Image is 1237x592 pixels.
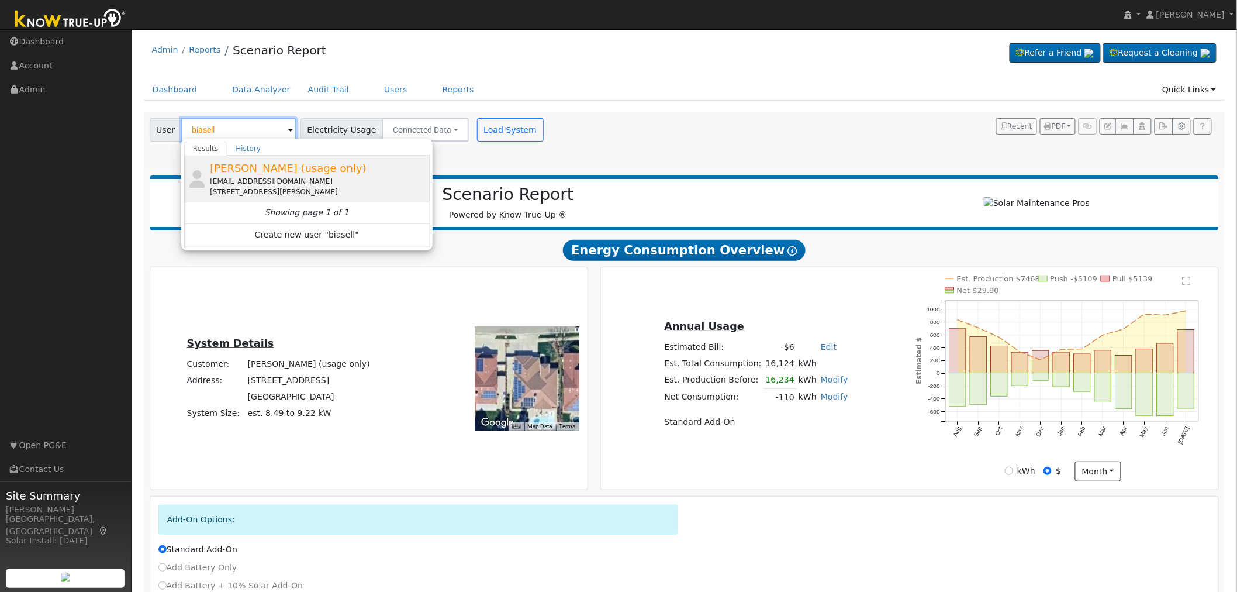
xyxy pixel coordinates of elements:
rect: onclick="" [1011,373,1028,386]
rect: onclick="" [949,373,966,407]
span: User [150,118,182,142]
label: Add Battery + 10% Solar Add-On [158,580,303,592]
a: Dashboard [144,79,206,101]
a: Refer a Friend [1010,43,1101,63]
rect: onclick="" [1032,350,1049,373]
a: Results [184,142,227,156]
td: kWh [797,356,851,372]
circle: onclick="" [976,326,981,331]
rect: onclick="" [1157,343,1173,373]
button: Export Interval Data [1155,118,1173,135]
a: Reports [189,45,220,54]
span: Electricity Usage [300,118,383,142]
rect: onclick="" [1157,373,1173,416]
text: Sep [973,426,983,438]
span: PDF [1045,122,1066,130]
a: Users [375,79,416,101]
img: retrieve [1201,49,1210,58]
rect: onclick="" [991,373,1007,397]
td: Est. Total Consumption: [662,356,763,372]
img: retrieve [61,573,70,582]
label: $ [1056,465,1061,477]
u: Annual Usage [665,321,744,332]
text: 400 [930,345,940,351]
text: Jun [1160,426,1170,437]
a: Help Link [1194,118,1212,135]
label: Add Battery Only [158,562,237,574]
a: History [227,142,269,156]
td: Address: [185,372,246,388]
td: System Size [246,405,372,422]
text: Push -$5109 [1051,274,1098,283]
button: Settings [1173,118,1191,135]
td: kWh [797,372,819,389]
text: -600 [928,408,940,415]
td: 16,124 [763,356,796,372]
a: Audit Trail [299,79,358,101]
text: Net $29.90 [957,286,999,295]
text: Estimated $ [915,338,924,385]
td: System Size: [185,405,246,422]
circle: onclick="" [1038,358,1043,363]
button: Multi-Series Graph [1115,118,1134,135]
rect: onclick="" [1115,373,1132,409]
text: Nov [1014,426,1024,438]
rect: onclick="" [1178,373,1194,409]
text: Apr [1119,425,1129,436]
rect: onclick="" [1095,373,1111,402]
rect: onclick="" [1136,349,1153,373]
button: Keyboard shortcuts [512,422,520,431]
a: Admin [152,45,178,54]
circle: onclick="" [1080,347,1084,352]
a: Map [98,526,109,536]
rect: onclick="" [970,337,986,373]
text: Jan [1056,426,1066,437]
img: Solar Maintenance Pros [984,197,1090,209]
label: Standard Add-On [158,543,237,556]
circle: onclick="" [1018,350,1022,354]
td: Standard Add-On [662,414,850,430]
td: [PERSON_NAME] (usage only) [246,356,372,372]
td: Customer: [185,356,246,372]
span: [PERSON_NAME] (usage only) [210,162,366,174]
td: 16,234 [763,372,796,389]
td: kWh [797,389,819,406]
button: Edit User [1100,118,1116,135]
text: -400 [928,395,940,402]
input: kWh [1005,467,1013,475]
input: Add Battery Only [158,563,167,572]
rect: onclick="" [1095,350,1111,373]
circle: onclick="" [1142,312,1147,316]
text: Aug [952,426,962,438]
i: Show Help [788,246,797,256]
a: Data Analyzer [223,79,299,101]
td: -110 [763,389,796,406]
text: Mar [1098,425,1108,438]
label: kWh [1017,465,1035,477]
a: Quick Links [1153,79,1225,101]
text: Feb [1077,426,1087,438]
button: month [1075,462,1121,481]
circle: onclick="" [1101,333,1105,338]
text: 1000 [927,306,940,312]
td: Estimated Bill: [662,339,763,356]
circle: onclick="" [1163,313,1167,318]
div: [EMAIL_ADDRESS][DOMAIN_NAME] [210,176,427,187]
button: Connected Data [382,118,469,142]
i: Showing page 1 of 1 [265,206,349,219]
rect: onclick="" [1178,330,1194,373]
button: Load System [477,118,544,142]
rect: onclick="" [1053,352,1070,373]
td: -$6 [763,339,796,356]
text: Pull $5139 [1113,274,1153,283]
input: Standard Add-On [158,545,167,553]
input: $ [1043,467,1052,475]
div: [GEOGRAPHIC_DATA], [GEOGRAPHIC_DATA] [6,513,125,538]
rect: onclick="" [1074,373,1090,392]
td: [GEOGRAPHIC_DATA] [246,389,372,405]
img: Know True-Up [9,6,132,33]
text: Oct [994,426,1004,437]
td: Est. Production Before: [662,372,763,389]
div: Powered by Know True-Up ® [156,185,861,221]
circle: onclick="" [997,335,1001,340]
